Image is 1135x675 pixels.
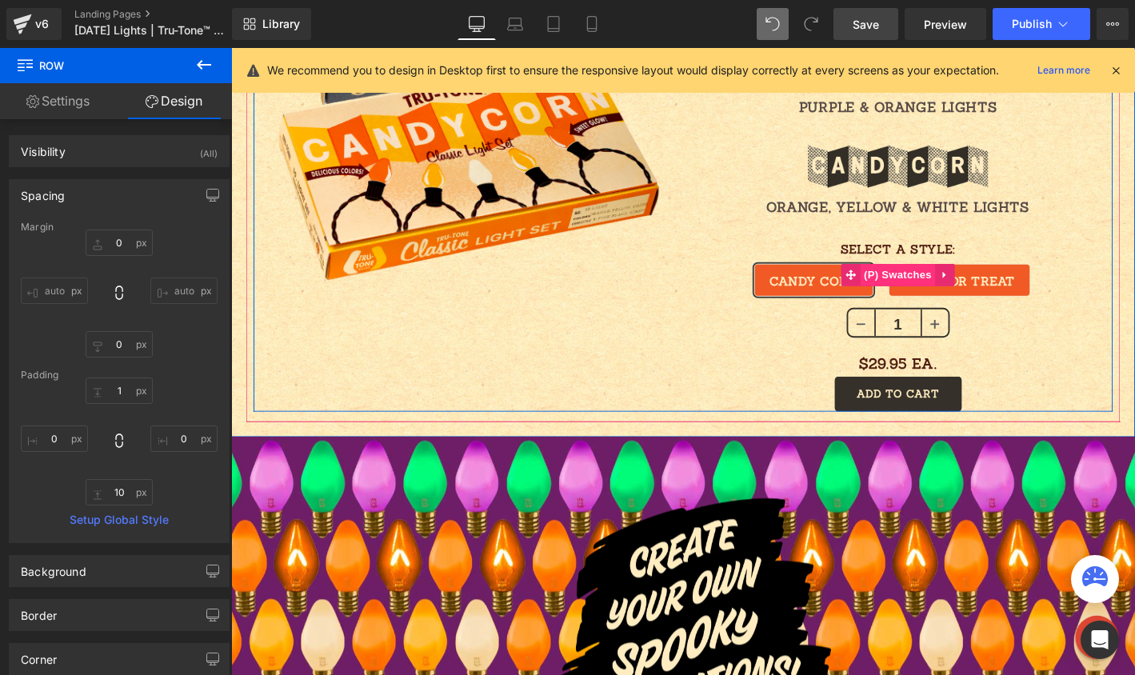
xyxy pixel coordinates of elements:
[21,425,88,452] input: 0
[646,352,782,389] button: ADD TO CART
[924,16,967,33] span: Preview
[614,77,814,152] img: text: Candy Corn
[484,204,944,227] p: SELECT A STYLE:
[496,8,534,40] a: Laptop
[86,377,153,404] input: 0
[21,180,65,202] div: Spacing
[993,8,1090,40] button: Publish
[16,48,176,83] span: Row
[577,232,671,266] span: CANDY CORN
[74,8,258,21] a: Landing Pages
[232,8,311,40] a: New Library
[32,14,52,34] div: v6
[21,556,86,578] div: Background
[150,278,218,304] input: 0
[1031,61,1097,80] a: Learn more
[267,62,999,79] p: We recommend you to design in Desktop first to ensure the responsive layout would display correct...
[21,278,88,304] input: 0
[86,230,153,256] input: 0
[21,136,66,158] div: Visibility
[21,644,57,666] div: Corner
[573,8,611,40] a: Mobile
[1097,8,1129,40] button: More
[1012,18,1052,30] span: Publish
[904,608,950,654] img: Chat Button
[86,479,153,505] input: 0
[86,331,153,357] input: 0
[262,17,300,31] span: Library
[1081,621,1119,659] div: Open Intercom Messenger
[21,513,218,526] a: Setup Global Style
[21,222,218,233] div: Margin
[200,136,218,162] div: (All)
[754,231,775,255] a: Expand / Collapse
[853,16,879,33] span: Save
[905,8,986,40] a: Preview
[21,600,57,622] div: Border
[150,425,218,452] input: 0
[116,83,232,119] a: Design
[721,232,839,266] span: TRICK OR TREAT
[608,54,820,73] span: PURPLE & ORANGE LIGHTS
[673,231,754,255] span: (P) Swatches
[757,8,789,40] button: Undo
[484,158,944,184] p: ORANGE, YELLOW & WHITE LIGHTS
[534,8,573,40] a: Tablet
[21,369,218,381] div: Padding
[484,325,944,352] p: $29.95 Ea.
[74,24,228,37] span: [DATE] Lights | Tru-Tone™ vintage-style LED light bulbs
[795,8,827,40] button: Redo
[458,8,496,40] a: Desktop
[6,8,62,40] a: v6
[904,608,950,654] div: Chat widget toggle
